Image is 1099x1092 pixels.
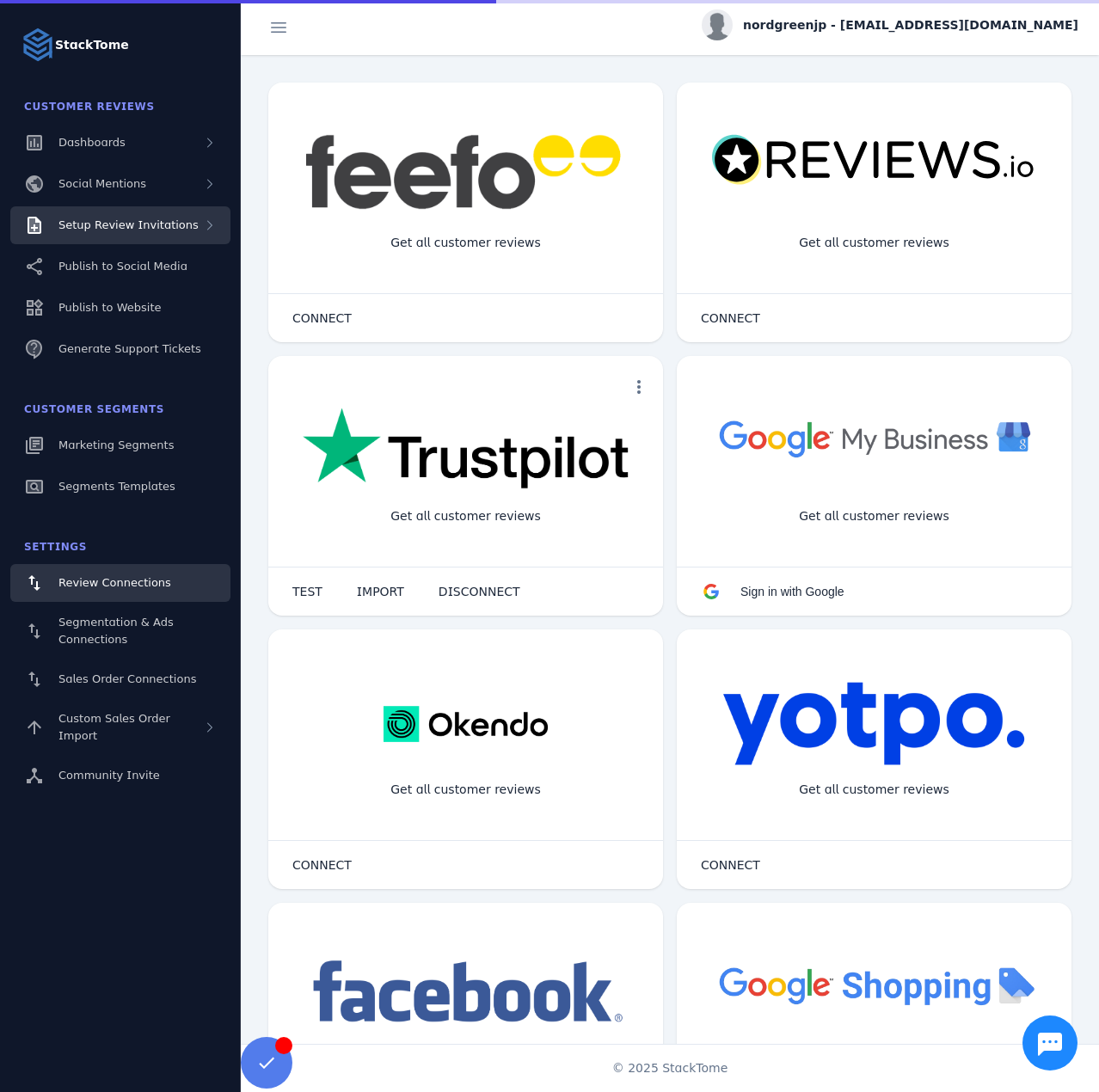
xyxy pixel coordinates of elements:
[24,403,164,415] span: Customer Segments
[275,574,340,609] button: TEST
[701,859,760,871] span: CONNECT
[10,330,230,368] a: Generate Support Tickets
[701,312,760,324] span: CONNECT
[292,586,322,598] span: TEST
[377,767,555,813] div: Get all customer reviews
[58,712,170,742] span: Custom Sales Order Import
[612,1059,728,1077] span: © 2025 StackTome
[292,859,352,871] span: CONNECT
[303,408,629,492] img: trustpilot.png
[785,220,963,266] div: Get all customer reviews
[58,136,126,149] span: Dashboards
[10,426,230,464] a: Marketing Segments
[377,220,555,266] div: Get all customer reviews
[10,605,230,657] a: Segmentation & Ads Connections
[340,574,421,609] button: IMPORT
[702,9,733,40] img: profile.jpg
[303,954,629,1031] img: facebook.png
[772,1040,975,1086] div: Import Products from Google
[711,134,1037,187] img: reviewsio.svg
[785,767,963,813] div: Get all customer reviews
[58,301,161,314] span: Publish to Website
[58,439,174,451] span: Marketing Segments
[684,574,862,609] button: Sign in with Google
[439,586,520,598] span: DISCONNECT
[21,28,55,62] img: Logo image
[10,248,230,285] a: Publish to Social Media
[275,301,369,335] button: CONNECT
[743,16,1078,34] span: nordgreenjp - [EMAIL_ADDRESS][DOMAIN_NAME]
[58,769,160,782] span: Community Invite
[24,101,155,113] span: Customer Reviews
[421,574,537,609] button: DISCONNECT
[275,848,369,882] button: CONNECT
[58,672,196,685] span: Sales Order Connections
[58,260,187,273] span: Publish to Social Media
[785,494,963,539] div: Get all customer reviews
[58,576,171,589] span: Review Connections
[58,480,175,493] span: Segments Templates
[58,218,199,231] span: Setup Review Invitations
[357,586,404,598] span: IMPORT
[58,342,201,355] span: Generate Support Tickets
[10,289,230,327] a: Publish to Website
[722,681,1026,767] img: yotpo.png
[740,585,844,598] span: Sign in with Google
[711,954,1037,1015] img: googleshopping.png
[303,134,629,210] img: feefo.png
[292,312,352,324] span: CONNECT
[58,616,174,646] span: Segmentation & Ads Connections
[684,848,777,882] button: CONNECT
[55,36,129,54] strong: StackTome
[10,757,230,794] a: Community Invite
[10,660,230,698] a: Sales Order Connections
[377,494,555,539] div: Get all customer reviews
[622,370,656,404] button: more
[684,301,777,335] button: CONNECT
[384,681,548,767] img: okendo.webp
[24,541,87,553] span: Settings
[10,468,230,506] a: Segments Templates
[702,9,1078,40] button: nordgreenjp - [EMAIL_ADDRESS][DOMAIN_NAME]
[10,564,230,602] a: Review Connections
[711,408,1037,469] img: googlebusiness.png
[58,177,146,190] span: Social Mentions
